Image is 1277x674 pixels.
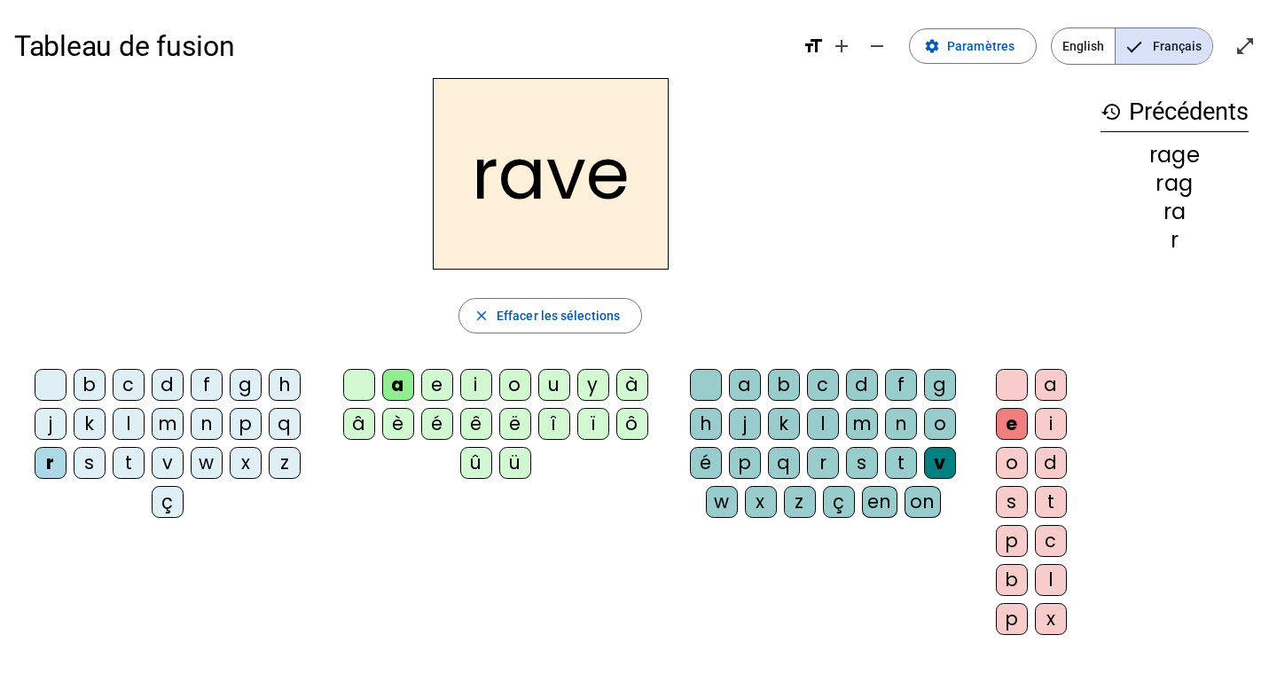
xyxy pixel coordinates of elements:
div: o [499,369,531,401]
div: d [846,369,878,401]
div: è [382,408,414,440]
div: c [1035,525,1067,557]
div: t [1035,486,1067,518]
div: n [885,408,917,440]
div: l [1035,564,1067,596]
mat-icon: open_in_full [1234,35,1256,57]
div: rage [1101,145,1249,166]
div: k [768,408,800,440]
div: s [846,447,878,479]
div: a [382,369,414,401]
div: d [1035,447,1067,479]
span: Effacer les sélections [497,305,620,326]
div: d [152,369,184,401]
div: a [1035,369,1067,401]
div: i [460,369,492,401]
button: Diminuer la taille de la police [859,28,895,64]
div: é [690,447,722,479]
div: q [269,408,301,440]
div: s [996,486,1028,518]
div: m [846,408,878,440]
div: z [269,447,301,479]
div: z [784,486,816,518]
div: l [807,408,839,440]
div: â [343,408,375,440]
div: t [113,447,145,479]
div: rag [1101,173,1249,194]
div: l [113,408,145,440]
div: ç [823,486,855,518]
div: b [74,369,106,401]
div: ë [499,408,531,440]
div: t [885,447,917,479]
div: ê [460,408,492,440]
div: o [924,408,956,440]
div: ü [499,447,531,479]
div: à [616,369,648,401]
div: on [905,486,941,518]
div: n [191,408,223,440]
div: c [807,369,839,401]
div: r [1101,230,1249,251]
div: s [74,447,106,479]
span: Paramètres [947,35,1015,57]
div: x [1035,603,1067,635]
div: v [152,447,184,479]
mat-icon: close [474,308,490,324]
div: v [924,447,956,479]
div: b [768,369,800,401]
div: p [996,603,1028,635]
mat-icon: add [831,35,852,57]
mat-icon: settings [924,38,940,54]
div: é [421,408,453,440]
button: Augmenter la taille de la police [824,28,859,64]
div: u [538,369,570,401]
div: m [152,408,184,440]
div: b [996,564,1028,596]
div: û [460,447,492,479]
div: h [690,408,722,440]
div: a [729,369,761,401]
div: ç [152,486,184,518]
mat-icon: history [1101,101,1122,122]
div: f [885,369,917,401]
div: h [269,369,301,401]
div: p [230,408,262,440]
div: p [729,447,761,479]
div: p [996,525,1028,557]
h2: rave [433,78,669,270]
mat-icon: remove [866,35,888,57]
div: i [1035,408,1067,440]
mat-button-toggle-group: Language selection [1051,27,1213,65]
div: c [113,369,145,401]
div: r [807,447,839,479]
div: f [191,369,223,401]
div: r [35,447,67,479]
div: ô [616,408,648,440]
h1: Tableau de fusion [14,18,788,74]
div: o [996,447,1028,479]
div: g [230,369,262,401]
span: Français [1116,28,1212,64]
h3: Précédents [1101,92,1249,132]
div: q [768,447,800,479]
button: Paramètres [909,28,1037,64]
div: e [996,408,1028,440]
div: j [729,408,761,440]
div: ra [1101,201,1249,223]
button: Effacer les sélections [458,298,642,333]
div: y [577,369,609,401]
mat-icon: format_size [803,35,824,57]
div: x [745,486,777,518]
div: en [862,486,897,518]
div: j [35,408,67,440]
div: w [191,447,223,479]
div: î [538,408,570,440]
button: Entrer en plein écran [1227,28,1263,64]
div: e [421,369,453,401]
div: k [74,408,106,440]
div: ï [577,408,609,440]
div: g [924,369,956,401]
div: x [230,447,262,479]
div: w [706,486,738,518]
